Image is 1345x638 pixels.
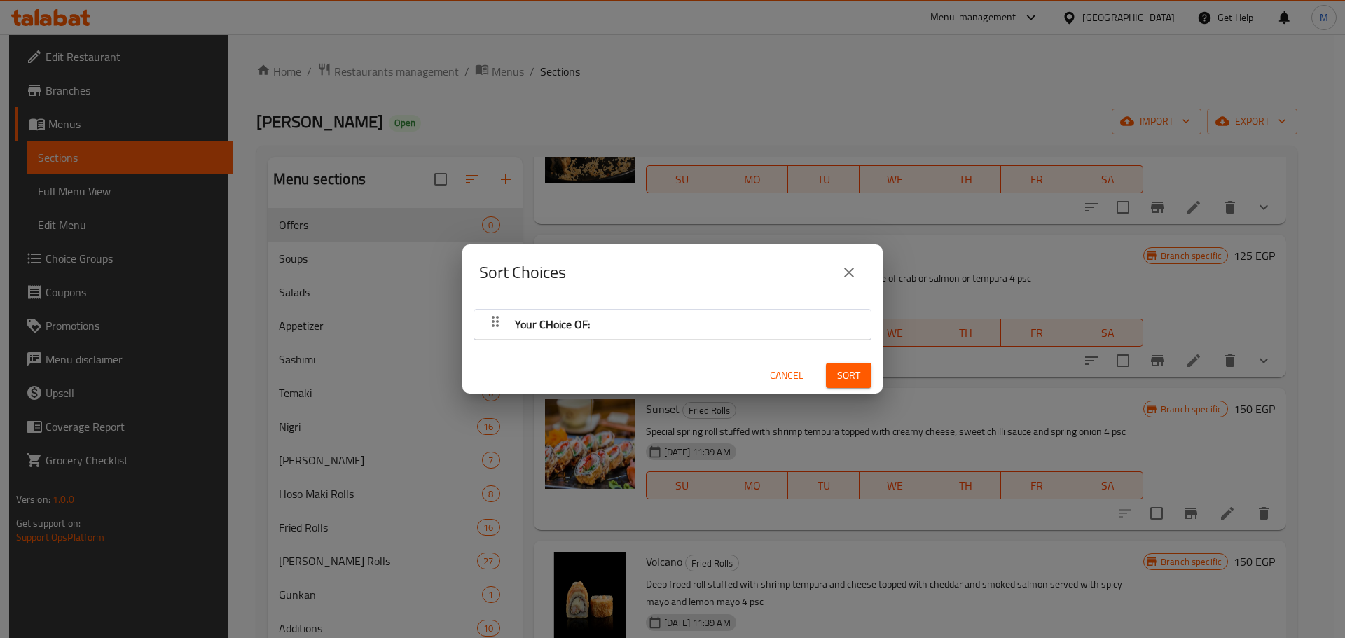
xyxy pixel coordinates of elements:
[474,310,871,340] div: Your CHoice OF:
[832,256,866,289] button: close
[764,363,809,389] button: Cancel
[515,314,590,335] span: Your CHoice OF:
[483,312,862,336] button: Your CHoice OF:
[770,367,803,384] span: Cancel
[479,261,566,284] h2: Sort Choices
[837,367,860,384] span: Sort
[826,363,871,389] button: Sort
